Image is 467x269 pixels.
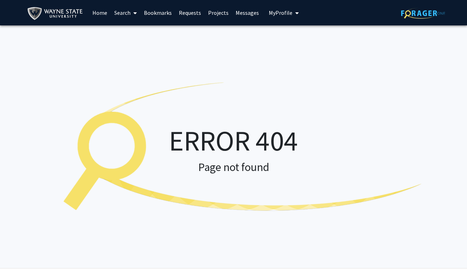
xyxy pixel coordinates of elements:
a: Messages [232,0,262,25]
img: ForagerOne Logo [401,8,445,19]
a: Search [111,0,140,25]
a: Requests [175,0,205,25]
a: Home [89,0,111,25]
a: Projects [205,0,232,25]
a: Bookmarks [140,0,175,25]
img: Wayne State University Logo [27,6,86,22]
span: My Profile [269,9,292,16]
h1: ERROR 404 [43,124,424,158]
iframe: Chat [5,237,30,264]
h2: Page not found [43,160,424,174]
